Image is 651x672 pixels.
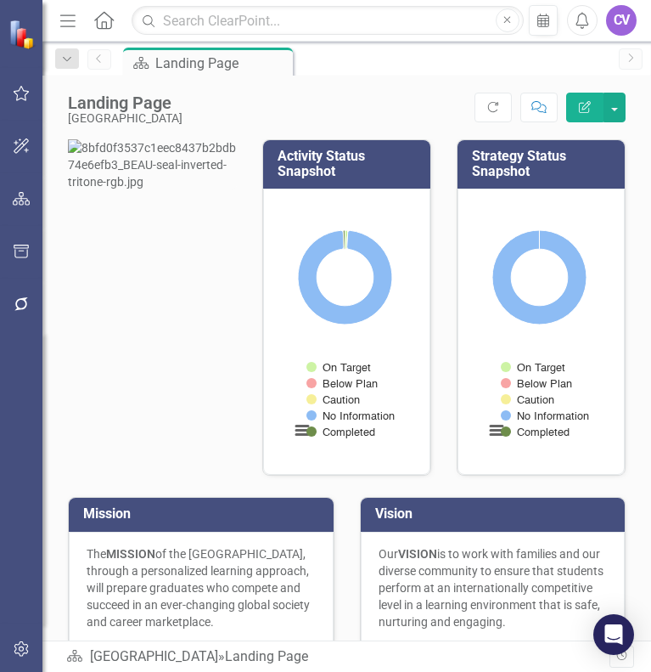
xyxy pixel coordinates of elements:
[501,393,554,406] button: Show Caution
[501,426,570,438] button: Show Completed
[475,202,607,457] div: Chart. Highcharts interactive chart.
[68,112,182,125] div: [GEOGRAPHIC_DATA]
[306,393,360,406] button: Show Caution
[290,419,314,443] button: View chart menu, Chart
[485,419,508,443] button: View chart menu, Chart
[593,614,634,655] div: Open Intercom Messenger
[83,506,325,522] h3: Mission
[472,149,616,178] h3: Strategy Status Snapshot
[501,409,588,422] button: Show No Information
[345,230,347,249] path: On Target, 3.
[306,426,375,438] button: Show Completed
[90,648,218,664] a: [GEOGRAPHIC_DATA]
[68,139,237,190] img: 8bfd0f3537c1eec8437b2bdb74e6efb3_BEAU-seal-inverted-tritone-rgb.jpg
[306,409,394,422] button: Show No Information
[281,202,412,457] div: Chart. Highcharts interactive chart.
[281,202,409,457] svg: Interactive chart
[492,230,586,325] path: No Information, 54.
[278,149,422,178] h3: Activity Status Snapshot
[343,230,345,249] path: Completed, 2.
[132,6,523,36] input: Search ClearPoint...
[501,377,571,390] button: Show Below Plan
[155,53,289,74] div: Landing Page
[347,230,348,249] path: Caution, 0.
[68,93,182,112] div: Landing Page
[501,361,564,374] button: Show On Target
[379,545,608,630] p: Our is to work with families and our diverse community to ensure that students perform at an inte...
[106,547,155,561] strong: MISSION
[306,361,370,374] button: Show On Target
[8,20,38,49] img: ClearPoint Strategy
[475,202,603,457] svg: Interactive chart
[375,506,617,522] h3: Vision
[606,5,637,36] button: CV
[87,545,316,630] p: The of the [GEOGRAPHIC_DATA], through a personalized learning approach, will prepare graduates wh...
[66,647,609,667] div: »
[306,377,377,390] button: Show Below Plan
[225,648,308,664] div: Landing Page
[398,547,437,561] strong: VISION
[298,230,392,325] path: No Information, 303.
